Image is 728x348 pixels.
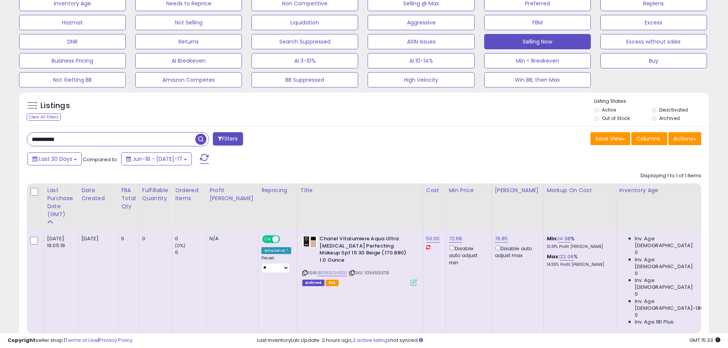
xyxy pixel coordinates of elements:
a: 50.00 [426,235,440,243]
div: Profit [PERSON_NAME] [209,186,255,202]
button: AI 3-10% [251,53,358,68]
strong: Copyright [8,337,36,344]
a: 72.68 [449,235,462,243]
img: 31jJmjMOihL._SL40_.jpg [302,235,318,248]
button: Buy [600,53,707,68]
div: % [547,253,610,267]
span: Last 30 Days [39,155,72,163]
div: [PERSON_NAME] [495,186,540,194]
span: Listings that have been deleted from Seller Central [302,280,324,286]
button: Excess [600,15,707,30]
button: Business Pricing [19,53,126,68]
button: Min < Breakeven [484,53,591,68]
p: 10.31% Profit [PERSON_NAME] [547,244,610,249]
th: The percentage added to the cost of goods (COGS) that forms the calculator for Min & Max prices. [543,183,616,230]
label: Out of Stock [602,115,630,121]
button: Hazmat [19,15,126,30]
h5: Listings [41,100,70,111]
button: Actions [668,132,701,145]
span: Compared to: [83,156,118,163]
small: (0%) [175,243,186,249]
button: Jun-18 - [DATE]-17 [121,152,192,165]
button: DNR [19,34,126,49]
span: Columns [636,135,660,142]
div: [DATE] 19:05:19 [47,235,72,249]
b: Max: [547,253,560,260]
button: Last 30 Days [28,152,82,165]
div: Markup on Cost [547,186,613,194]
div: FBA Total Qty [121,186,136,210]
div: Disable auto adjust max [495,244,538,259]
a: Privacy Policy [99,337,133,344]
div: Date Created [81,186,115,202]
a: 14.98 [558,235,571,243]
div: Ordered Items [175,186,203,202]
button: Returns [135,34,242,49]
span: FBA [326,280,339,286]
button: Not Selling [135,15,242,30]
label: Deactivated [659,107,688,113]
a: B005SCH30U [318,270,347,276]
button: AI 10-14% [368,53,474,68]
div: Displaying 1 to 1 of 1 items [640,172,701,180]
button: Columns [631,132,667,145]
button: Search Suppressed [251,34,358,49]
div: Inventory Age [619,186,707,194]
button: AI Breakeven [135,53,242,68]
div: Preset: [261,256,291,273]
div: N/A [209,235,252,242]
span: 0 [635,291,638,298]
b: Min: [547,235,558,242]
span: 0 [635,312,638,319]
button: Not Getting BB [19,72,126,87]
div: seller snap | | [8,337,133,344]
button: Excess without sales [600,34,707,49]
span: Inv. Age 181 Plus: [635,319,675,325]
div: ASIN: [302,235,417,285]
label: Archived [659,115,680,121]
span: 0 [635,270,638,277]
button: Selling Now [484,34,591,49]
div: Amazon AI * [261,247,291,254]
div: [DATE] [81,235,112,242]
div: Title [300,186,420,194]
button: Filters [213,132,243,146]
div: Min Price [449,186,488,194]
div: Disable auto adjust min [449,244,486,266]
button: Amazon Competes [135,72,242,87]
div: Repricing [261,186,294,194]
label: Active [602,107,616,113]
div: 0 [142,235,166,242]
a: 2 active listings [353,337,390,344]
span: 0 [635,249,638,256]
span: Inv. Age [DEMOGRAPHIC_DATA]: [635,277,705,291]
button: BB Suppressed [251,72,358,87]
button: Win BB, then Max [484,72,591,87]
div: Cost [426,186,443,194]
span: Inv. Age [DEMOGRAPHIC_DATA]-180: [635,298,705,312]
span: Inv. Age [DEMOGRAPHIC_DATA]: [635,235,705,249]
a: Terms of Use [65,337,98,344]
span: | SKU: 1054515378 [349,270,389,276]
button: FBM [484,15,591,30]
div: Last Purchase Date (GMT) [47,186,75,219]
div: 0 [121,235,133,242]
button: ASIN Issues [368,34,474,49]
p: 14.35% Profit [PERSON_NAME] [547,262,610,267]
div: Clear All Filters [27,113,61,121]
div: % [547,235,610,249]
a: 76.85 [495,235,508,243]
span: ON [263,236,272,243]
button: Save View [590,132,630,145]
span: OFF [279,236,291,243]
div: 0 [175,235,206,242]
span: 2025-08-17 15:33 GMT [689,337,720,344]
span: Inv. Age [DEMOGRAPHIC_DATA]: [635,256,705,270]
span: Jun-18 - [DATE]-17 [133,155,182,163]
button: High Velocity [368,72,474,87]
div: Fulfillable Quantity [142,186,169,202]
b: Chanel Vitalumiere Aqua Ultra [MEDICAL_DATA] Perfecting Makeup Spf 15 30 Beige (170.880) 1.0 Ounce [319,235,412,265]
button: Liquidation [251,15,358,30]
a: 22.06 [560,253,574,261]
div: Last InventoryLab Update: 2 hours ago, not synced. [257,337,720,344]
